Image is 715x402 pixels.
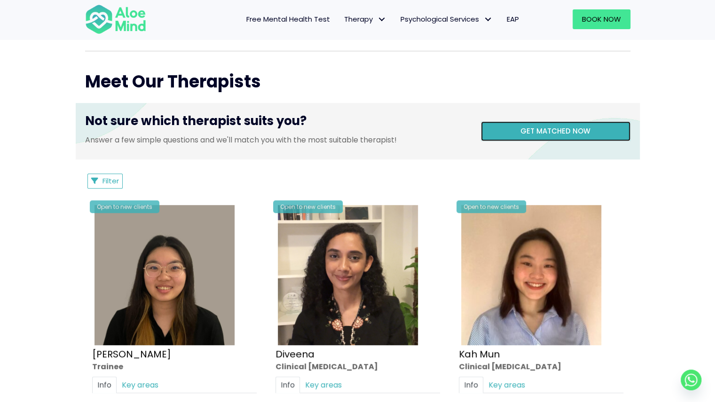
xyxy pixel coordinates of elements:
[85,134,467,145] p: Answer a few simple questions and we'll match you with the most suitable therapist!
[92,347,171,360] a: [PERSON_NAME]
[344,14,386,24] span: Therapy
[90,200,159,213] div: Open to new clients
[246,14,330,24] span: Free Mental Health Test
[483,377,530,393] a: Key areas
[520,126,590,136] span: Get matched now
[481,121,630,141] a: Get matched now
[681,370,701,390] a: Whatsapp
[459,377,483,393] a: Info
[94,205,235,345] img: Profile – Xin Yi
[393,9,500,29] a: Psychological ServicesPsychological Services: submenu
[461,205,601,345] img: Kah Mun-profile-crop-300×300
[275,377,300,393] a: Info
[239,9,337,29] a: Free Mental Health Test
[158,9,526,29] nav: Menu
[85,4,146,35] img: Aloe mind Logo
[275,347,314,360] a: Diveena
[459,347,500,360] a: Kah Mun
[87,173,123,189] button: Filter Listings
[500,9,526,29] a: EAP
[273,200,343,213] div: Open to new clients
[92,361,257,371] div: Trainee
[117,377,164,393] a: Key areas
[275,361,440,371] div: Clinical [MEDICAL_DATA]
[102,176,119,186] span: Filter
[92,377,117,393] a: Info
[85,112,467,134] h3: Not sure which therapist suits you?
[459,361,623,371] div: Clinical [MEDICAL_DATA]
[573,9,630,29] a: Book Now
[300,377,347,393] a: Key areas
[481,13,495,26] span: Psychological Services: submenu
[401,14,493,24] span: Psychological Services
[507,14,519,24] span: EAP
[375,13,389,26] span: Therapy: submenu
[456,200,526,213] div: Open to new clients
[85,70,261,94] span: Meet Our Therapists
[278,205,418,345] img: IMG_1660 – Diveena Nair
[582,14,621,24] span: Book Now
[337,9,393,29] a: TherapyTherapy: submenu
